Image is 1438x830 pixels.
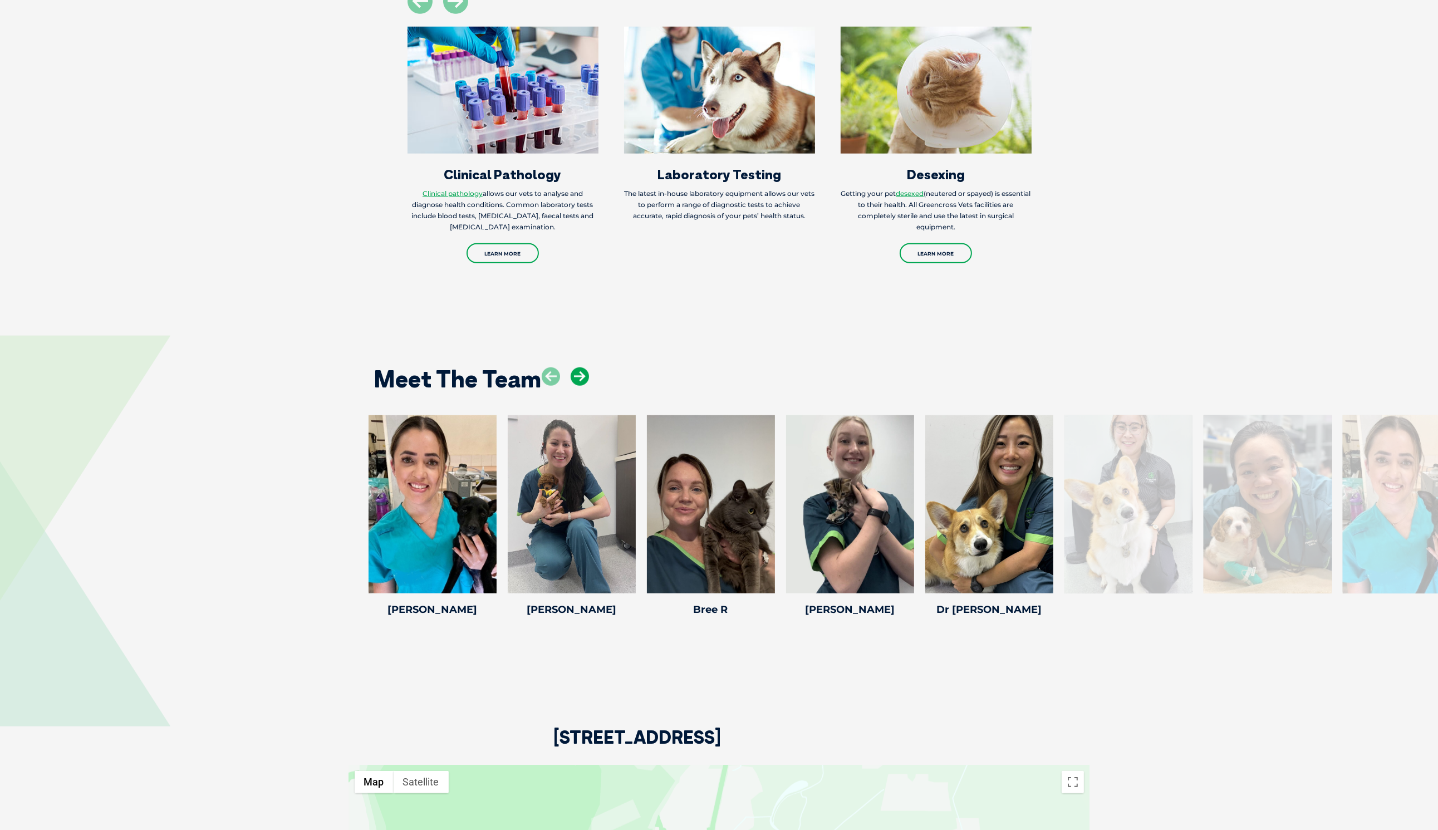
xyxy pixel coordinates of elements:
h4: [PERSON_NAME] [786,605,914,615]
h2: Meet The Team [374,367,542,391]
button: Toggle fullscreen view [1062,771,1084,793]
img: Services_Laboratory_Testing [624,27,815,154]
p: allows our vets to analyse and diagnose health conditions. Common laboratory tests include blood ... [408,188,598,233]
h3: Desexing [841,168,1032,181]
p: Getting your pet (neutered or spayed) is essential to their health. All Greencross Vets facilitie... [841,188,1032,233]
a: Learn More [467,243,539,263]
button: Show street map [355,771,394,793]
h4: Bree R [647,605,775,615]
a: desexed [896,189,924,198]
button: Show satellite imagery [394,771,449,793]
h2: [STREET_ADDRESS] [554,728,722,765]
h4: [PERSON_NAME] [508,605,636,615]
p: The latest in-house laboratory equipment allows our vets to perform a range of diagnostic tests t... [624,188,815,222]
h4: Dr [PERSON_NAME] [925,605,1053,615]
a: Clinical pathology [423,189,483,198]
h4: [PERSON_NAME] [369,605,497,615]
h3: Clinical Pathology [408,168,598,181]
h3: Laboratory Testing [624,168,815,181]
a: Learn More [900,243,972,263]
